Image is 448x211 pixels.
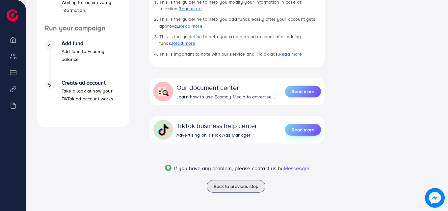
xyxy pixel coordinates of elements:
[37,40,129,80] li: Add fund
[157,124,169,136] img: collapse
[207,180,265,193] button: Back to previous step
[159,33,321,47] li: This is the guideline to help you create an ad account after adding funds.
[284,165,309,172] span: Messenger
[159,51,321,57] li: This is important to note with our service and TikTok ads.
[279,51,302,57] a: Read more
[7,9,18,21] img: logo
[37,24,129,32] h4: Run your campaign
[292,126,314,133] span: Read more
[179,23,202,29] a: Read more
[176,132,257,138] div: Advertising on TikTok Ads Manager
[159,16,321,29] li: This is the guideline to help you add funds easily after your account gets approval.
[426,189,444,207] img: image
[285,124,321,136] button: Read more
[285,85,321,98] a: Read more
[292,88,314,95] span: Read more
[37,80,129,119] li: Create ad account
[62,47,121,63] p: Add fund to Ecomdy balance
[285,86,321,97] button: Read more
[62,80,121,86] h4: Create ad account
[172,40,195,46] a: Read more
[176,93,276,100] div: Learn how to use Ecomdy Media to advertise ...
[62,87,121,103] p: Take a look at how your TikTok ad account works.
[176,121,257,130] div: TikTok business help center
[48,81,51,89] span: 5
[174,165,284,172] span: If you have any problem, please contact us by
[176,83,276,92] div: Our document center
[48,41,51,49] span: 4
[62,40,121,46] h4: Add fund
[285,123,321,136] a: Read more
[214,183,258,190] span: Back to previous step
[178,5,201,12] a: Read more
[165,165,171,171] img: Popup guide
[157,86,169,97] img: collapse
